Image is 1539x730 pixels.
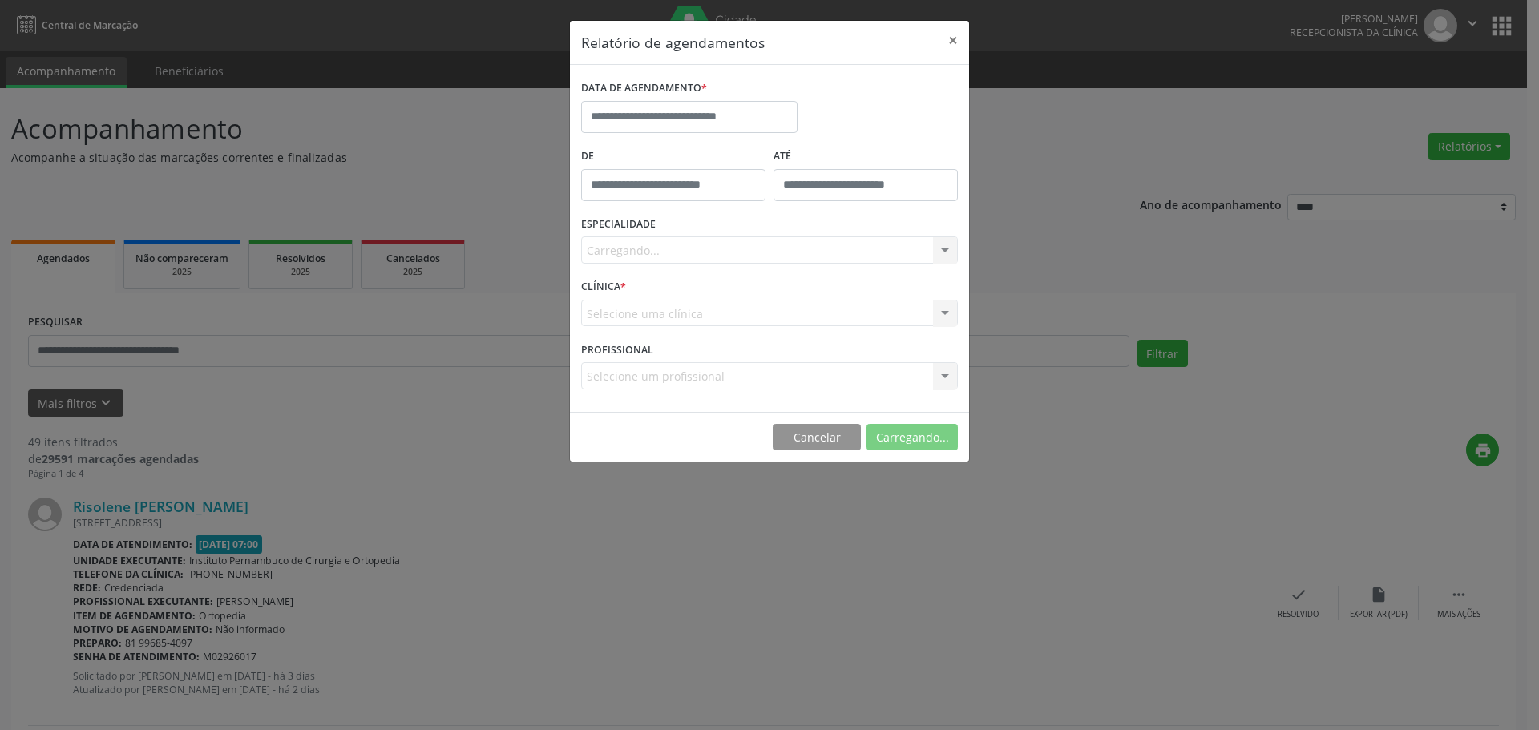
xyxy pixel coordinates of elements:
[581,212,656,237] label: ESPECIALIDADE
[773,424,861,451] button: Cancelar
[581,337,653,362] label: PROFISSIONAL
[581,32,765,53] h5: Relatório de agendamentos
[581,144,765,169] label: De
[774,144,958,169] label: ATÉ
[937,21,969,60] button: Close
[581,76,707,101] label: DATA DE AGENDAMENTO
[866,424,958,451] button: Carregando...
[581,275,626,300] label: CLÍNICA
